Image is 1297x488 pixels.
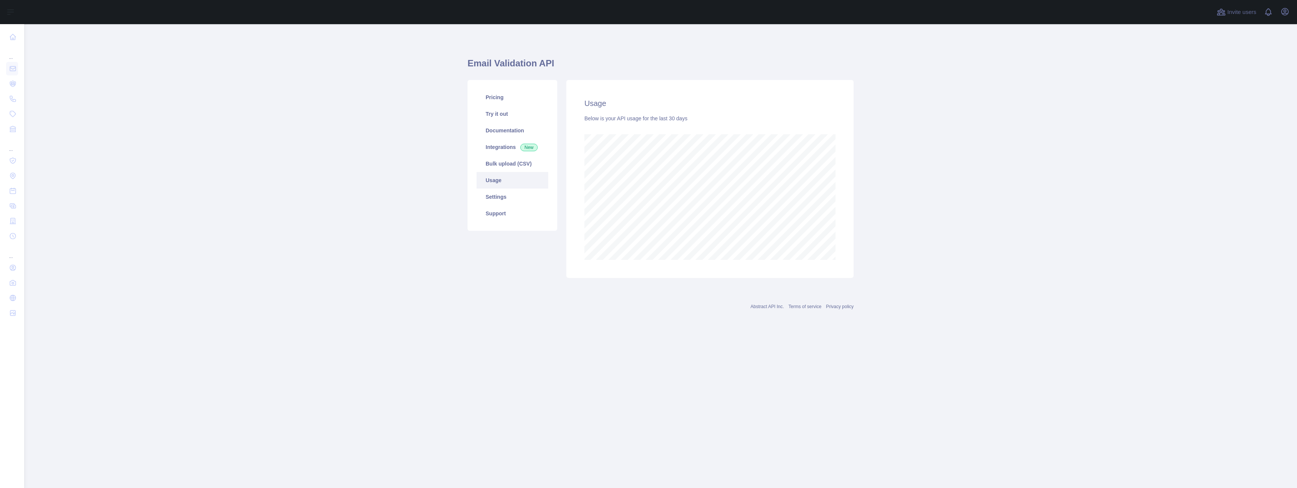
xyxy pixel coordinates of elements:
a: Terms of service [788,304,821,309]
button: Invite users [1215,6,1258,18]
a: Usage [477,172,548,189]
div: ... [6,45,18,60]
div: ... [6,244,18,259]
a: Pricing [477,89,548,106]
a: Settings [477,189,548,205]
a: Documentation [477,122,548,139]
a: Abstract API Inc. [751,304,784,309]
h1: Email Validation API [468,57,854,75]
h2: Usage [584,98,836,109]
a: Support [477,205,548,222]
div: ... [6,137,18,152]
a: Bulk upload (CSV) [477,155,548,172]
span: Invite users [1227,8,1256,17]
a: Try it out [477,106,548,122]
span: New [520,144,538,151]
a: Privacy policy [826,304,854,309]
a: Integrations New [477,139,548,155]
div: Below is your API usage for the last 30 days [584,115,836,122]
